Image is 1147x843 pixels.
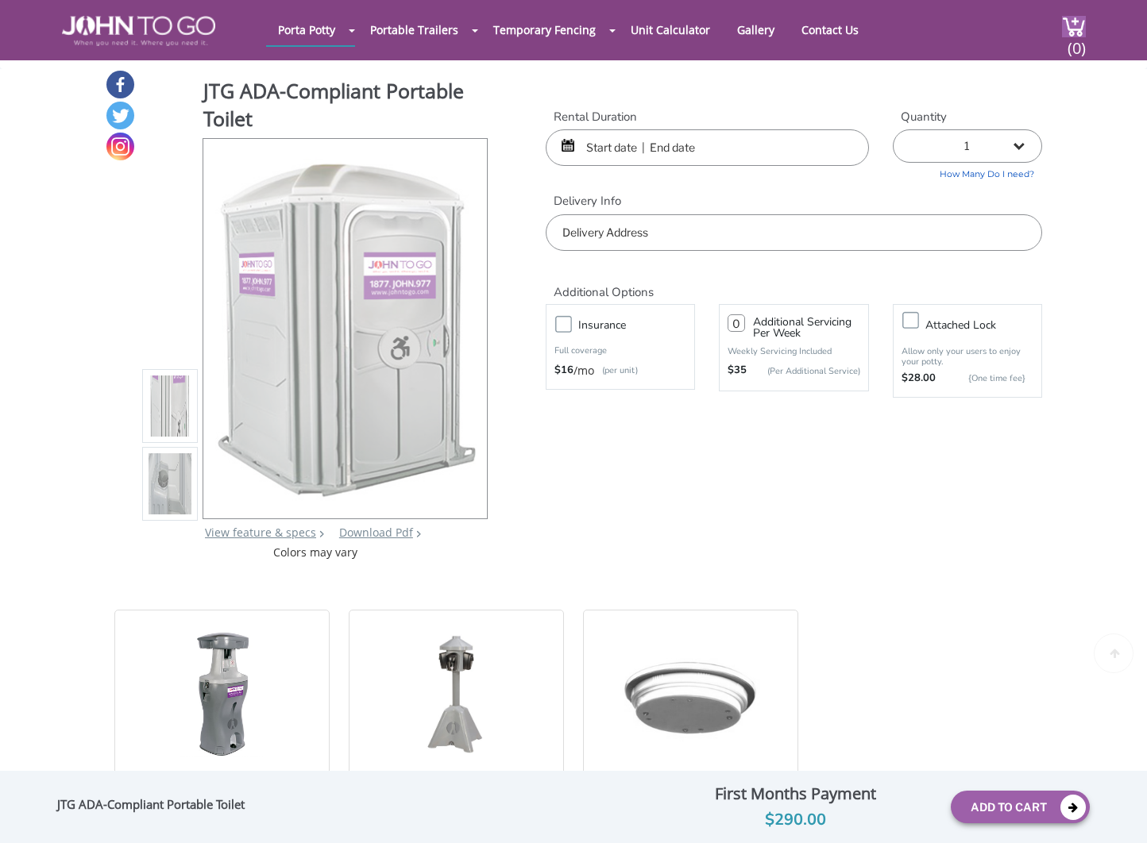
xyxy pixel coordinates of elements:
a: Facebook [106,71,134,98]
img: 21 [600,630,782,757]
input: Start date | End date [546,129,869,166]
strong: $35 [728,363,747,379]
img: 21 [180,630,265,757]
a: Contact Us [790,14,871,45]
a: Portable Trailers [358,14,470,45]
div: JTG ADA-Compliant Portable Toilet [57,797,253,818]
strong: $16 [554,363,573,379]
div: First Months Payment [653,780,939,807]
a: Download Pdf [339,525,413,540]
h2: Additional Options [546,267,1042,301]
img: cart a [1062,16,1086,37]
div: Colors may vary [142,545,489,560]
img: Product [149,223,191,597]
a: Twitter [106,102,134,129]
p: {One time fee} [944,371,1025,387]
button: Add To Cart [951,791,1090,823]
label: Quantity [893,109,1042,125]
a: Temporary Fencing [481,14,608,45]
img: right arrow icon [319,530,324,537]
a: View feature & specs [205,525,316,540]
a: Porta Potty [266,14,347,45]
a: Unit Calculator [619,14,722,45]
img: JOHN to go [62,16,215,46]
label: Rental Duration [546,109,869,125]
h3: Attached lock [925,315,1049,335]
p: (per unit) [594,363,638,379]
a: Instagram [106,133,134,160]
input: 0 [728,314,745,332]
img: 21 [420,630,492,757]
img: Product [215,139,477,513]
p: Allow only your users to enjoy your potty. [902,346,1033,367]
strong: $28.00 [902,371,936,387]
h1: JTG ADA-Compliant Portable Toilet [203,77,489,137]
p: (Per Additional Service) [747,365,859,377]
input: Delivery Address [546,214,1042,251]
img: Product [149,300,191,674]
label: Delivery Info [546,193,1042,210]
h3: Additional Servicing Per Week [753,317,859,339]
div: /mo [554,363,686,379]
button: Live Chat [1083,779,1147,843]
div: $290.00 [653,807,939,833]
a: How Many Do I need? [893,163,1042,181]
a: Gallery [725,14,786,45]
p: Full coverage [554,343,686,359]
p: Weekly Servicing Included [728,345,859,357]
span: (0) [1067,25,1086,59]
h3: Insurance [578,315,702,335]
img: chevron.png [416,530,421,537]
